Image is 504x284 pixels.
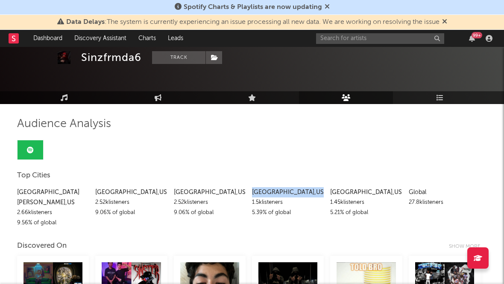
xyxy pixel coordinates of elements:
div: 5.21 % of global [330,208,402,218]
div: 9.06 % of global [95,208,167,218]
div: [GEOGRAPHIC_DATA] , US [95,187,167,197]
div: 2.52k listeners [95,197,167,208]
div: Sinzfrmda6 [81,51,141,64]
div: 99 + [472,32,482,38]
span: Dismiss [325,4,330,11]
button: Track [152,51,205,64]
a: Discovery Assistant [68,30,132,47]
span: Audience Analysis [17,119,111,129]
div: 27.8k listeners [409,197,481,208]
a: Charts [132,30,162,47]
button: 99+ [469,35,475,42]
div: 1.5k listeners [252,197,324,208]
div: 2.66k listeners [17,208,89,218]
div: 5.39 % of global [252,208,324,218]
div: 1.45k listeners [330,197,402,208]
span: Dismiss [442,19,447,26]
span: Data Delays [66,19,105,26]
div: [GEOGRAPHIC_DATA] , US [174,187,246,197]
a: Leads [162,30,189,47]
span: Spotify Charts & Playlists are now updating [184,4,322,11]
div: Discovered On [17,241,67,251]
a: Dashboard [27,30,68,47]
span: Top Cities [17,171,50,181]
div: 9.06 % of global [174,208,246,218]
span: : The system is currently experiencing an issue processing all new data. We are working on resolv... [66,19,440,26]
input: Search for artists [316,33,444,44]
div: [GEOGRAPHIC_DATA] , US [330,187,402,197]
div: Show more [449,241,487,252]
div: 9.56 % of global [17,218,89,228]
div: [GEOGRAPHIC_DATA][PERSON_NAME] , US [17,187,89,208]
div: [GEOGRAPHIC_DATA] , US [252,187,324,197]
div: Global [409,187,481,197]
div: 2.52k listeners [174,197,246,208]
